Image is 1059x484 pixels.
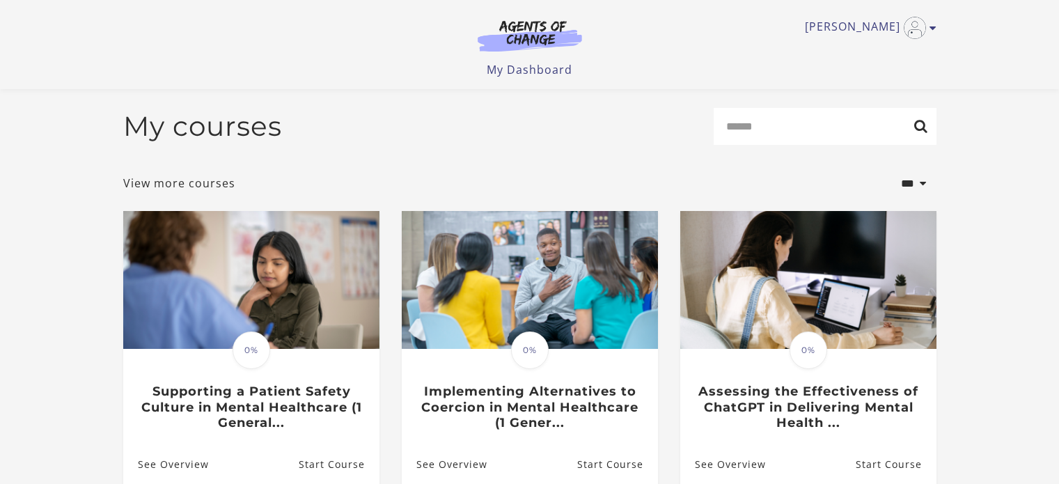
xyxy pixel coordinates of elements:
[123,175,235,192] a: View more courses
[233,331,270,369] span: 0%
[511,331,549,369] span: 0%
[416,384,643,431] h3: Implementing Alternatives to Coercion in Mental Healthcare (1 Gener...
[123,110,282,143] h2: My courses
[695,384,921,431] h3: Assessing the Effectiveness of ChatGPT in Delivering Mental Health ...
[463,19,597,52] img: Agents of Change Logo
[487,62,572,77] a: My Dashboard
[790,331,827,369] span: 0%
[138,384,364,431] h3: Supporting a Patient Safety Culture in Mental Healthcare (1 General...
[805,17,929,39] a: Toggle menu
